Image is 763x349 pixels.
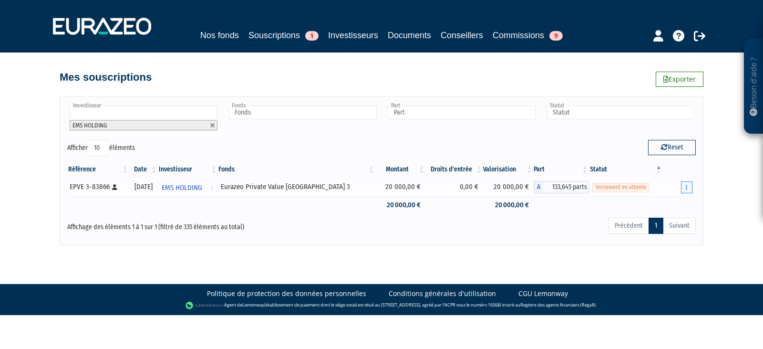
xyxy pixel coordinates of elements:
[493,29,563,42] a: Commissions9
[748,43,759,129] p: Besoin d'aide ?
[53,18,151,35] img: 1732889491-logotype_eurazeo_blanc_rvb.png
[60,72,152,83] h4: Mes souscriptions
[67,140,135,156] label: Afficher éléments
[305,31,319,41] span: 1
[72,122,107,129] span: EMS HOLDING
[388,29,431,42] a: Documents
[483,178,534,197] td: 20 000,00 €
[67,217,321,232] div: Affichage des éléments 1 à 1 sur 1 (filtré de 335 éléments au total)
[520,302,596,308] a: Registre des agents financiers (Regafi)
[217,161,375,178] th: Fonds: activer pour trier la colonne par ordre croissant
[158,178,217,197] a: EMS HOLDING
[158,161,217,178] th: Investisseur: activer pour trier la colonne par ordre croissant
[133,182,155,192] div: [DATE]
[210,179,214,197] i: Voir l'investisseur
[248,29,319,43] a: Souscriptions1
[67,161,129,178] th: Référence : activer pour trier la colonne par ordre croissant
[534,161,589,178] th: Part: activer pour trier la colonne par ordre croissant
[242,302,264,308] a: Lemonway
[518,289,568,298] a: CGU Lemonway
[549,31,563,41] span: 9
[483,197,534,213] td: 20 000,00 €
[592,183,650,192] span: Versement en attente
[70,182,126,192] div: EPVE 3-83866
[221,182,372,192] div: Eurazeo Private Value [GEOGRAPHIC_DATA] 3
[656,72,703,87] a: Exporter
[186,301,222,310] img: logo-lemonway.png
[162,179,202,197] span: EMS HOLDING
[425,161,483,178] th: Droits d'entrée: activer pour trier la colonne par ordre croissant
[10,301,753,310] div: - Agent de (établissement de paiement dont le siège social est situé au [STREET_ADDRESS], agréé p...
[534,181,589,193] div: A - Eurazeo Private Value Europe 3
[375,197,426,213] td: 20 000,00 €
[483,161,534,178] th: Valorisation: activer pour trier la colonne par ordre croissant
[648,140,696,155] button: Reset
[375,161,426,178] th: Montant: activer pour trier la colonne par ordre croissant
[328,29,378,42] a: Investisseurs
[375,178,426,197] td: 20 000,00 €
[534,181,543,193] span: A
[543,181,589,193] span: 133,645 parts
[200,29,239,42] a: Nos fonds
[589,161,663,178] th: Statut : activer pour trier la colonne par ordre d&eacute;croissant
[649,218,663,234] a: 1
[441,29,483,42] a: Conseillers
[389,289,496,298] a: Conditions générales d'utilisation
[112,184,117,190] i: [Français] Personne physique
[88,140,109,156] select: Afficheréléments
[129,161,158,178] th: Date: activer pour trier la colonne par ordre croissant
[207,289,366,298] a: Politique de protection des données personnelles
[425,178,483,197] td: 0,00 €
